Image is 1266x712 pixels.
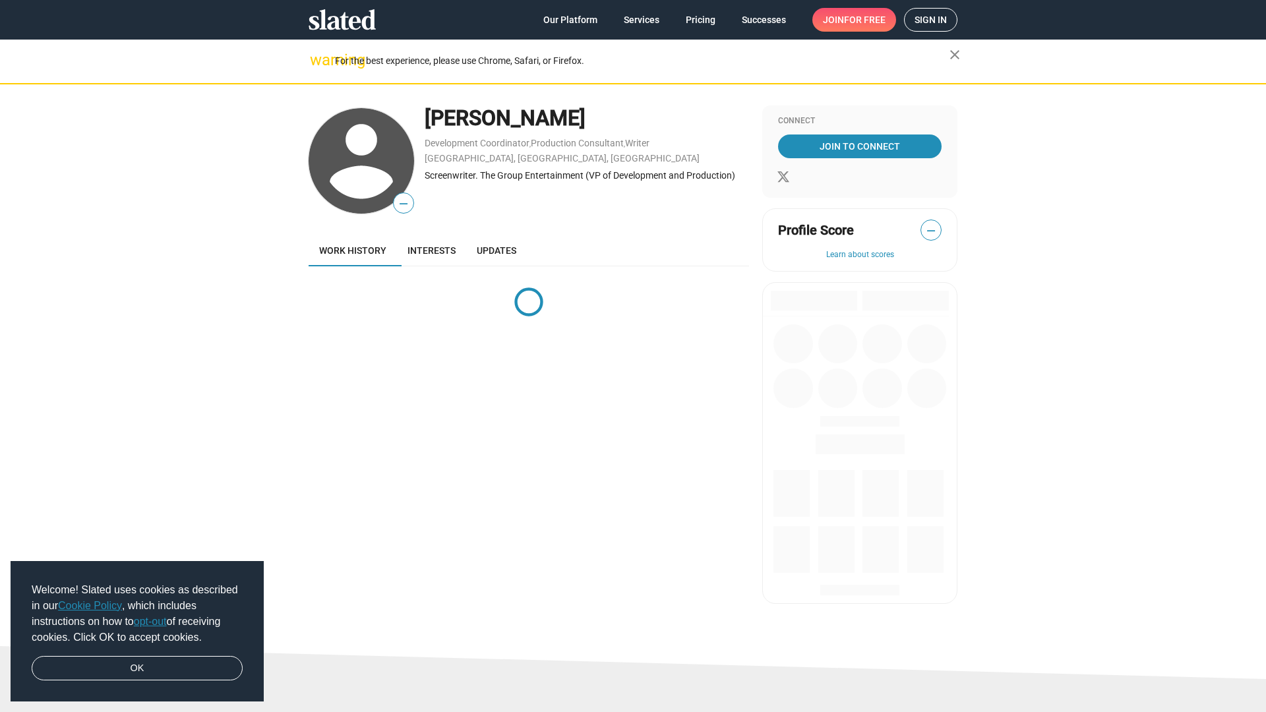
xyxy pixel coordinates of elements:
span: Join To Connect [781,134,939,158]
span: Services [624,8,659,32]
a: Our Platform [533,8,608,32]
span: Updates [477,245,516,256]
span: — [394,195,413,212]
span: Profile Score [778,222,854,239]
span: Pricing [686,8,715,32]
div: For the best experience, please use Chrome, Safari, or Firefox. [335,52,950,70]
span: Join [823,8,886,32]
div: Connect [778,116,942,127]
span: Work history [319,245,386,256]
a: Writer [625,138,649,148]
mat-icon: warning [310,52,326,68]
a: opt-out [134,616,167,627]
span: Sign in [915,9,947,31]
button: Learn about scores [778,250,942,260]
span: Successes [742,8,786,32]
span: , [624,140,625,148]
div: cookieconsent [11,561,264,702]
a: Join To Connect [778,134,942,158]
span: , [529,140,531,148]
a: Production Consultant [531,138,624,148]
a: Interests [397,235,466,266]
div: [PERSON_NAME] [425,104,749,133]
a: Pricing [675,8,726,32]
a: dismiss cookie message [32,656,243,681]
a: Work history [309,235,397,266]
span: Welcome! Slated uses cookies as described in our , which includes instructions on how to of recei... [32,582,243,645]
a: Cookie Policy [58,600,122,611]
a: Joinfor free [812,8,896,32]
a: Successes [731,8,797,32]
a: Sign in [904,8,957,32]
a: Services [613,8,670,32]
span: — [921,222,941,239]
span: Our Platform [543,8,597,32]
span: for free [844,8,886,32]
mat-icon: close [947,47,963,63]
a: Updates [466,235,527,266]
a: [GEOGRAPHIC_DATA], [GEOGRAPHIC_DATA], [GEOGRAPHIC_DATA] [425,153,700,163]
a: Development Coordinator [425,138,529,148]
span: Interests [407,245,456,256]
div: Screenwriter. The Group Entertainment (VP of Development and Production) [425,169,749,182]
